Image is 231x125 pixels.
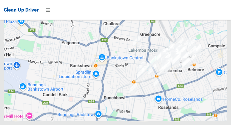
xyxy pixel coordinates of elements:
div: 71-73 Railway Parade, WILEY PARK NSW 2195<br>Status : AssignedToRoute<br><a href="/driver/booking... [158,58,171,74]
div: 45 Yerrick Road, LAKEMBA NSW 2195<br>Status : AssignedToRoute<br><a href="/driver/booking/485822/... [171,42,184,58]
div: 97-99 The Boulevarde, WILEY PARK NSW 2195<br>Status : AssignedToRoute<br><a href="/driver/booking... [157,61,170,77]
div: 30 Moreton Street, LAKEMBA NSW 2195<br>Status : AssignedToRoute<br><a href="/driver/booking/48600... [179,50,192,65]
div: 62 Taylor Street, LAKEMBA NSW 2195<br>Status : AssignedToRoute<br><a href="/driver/booking/485187... [179,55,192,71]
div: 4 Ernest Street, LAKEMBA NSW 2195<br>Status : AssignedToRoute<br><a href="/driver/booking/485195/... [161,56,174,71]
div: 20 Colin Street, LAKEMBA NSW 2195<br>Status : AssignedToRoute<br><a href="/driver/booking/488062/... [160,52,173,67]
div: 12 Yangoora Road, BELMORE NSW 2192<br>Status : AssignedToRoute<br><a href="/driver/booking/486078... [181,36,194,51]
div: 34 Sudbury Street, BELMORE NSW 2192<br>Status : AssignedToRoute<br><a href="/driver/booking/48647... [191,42,204,58]
div: 72 Colin Street, LAKEMBA NSW 2195<br>Status : AssignedToRoute<br><a href="/driver/booking/485016/... [157,45,169,61]
div: 4 Boorea Avenue, LAKEMBA NSW 2195<br>Status : AssignedToRoute<br><a href="/driver/booking/486179/... [167,40,179,56]
div: 19 Wangee Road, LAKEMBA NSW 2195<br>Status : AssignedToRoute<br><a href="/driver/booking/485743/c... [168,46,181,62]
div: 1383 Canterbury Road, PUNCHBOWL NSW 2196<br>Status : AssignedToRoute<br><a href="/driver/booking/... [127,81,140,96]
div: 13 Quigg Street North, LAKEMBA NSW 2195<br>Status : AssignedToRoute<br><a href="/driver/booking/4... [171,52,183,67]
div: 7 Wangee Road, LAKEMBA NSW 2195<br>Status : AssignedToRoute<br><a href="/driver/booking/485690/co... [169,48,181,63]
div: 29 Haldon Street, LAKEMBA NSW 2195<br>Status : AssignedToRoute<br><a href="/driver/booking/485582... [170,52,182,68]
div: 65 Railway Parade, LAKEMBA NSW 2195<br>Status : AssignedToRoute<br><a href="/driver/booking/47858... [160,57,173,73]
div: 15 Barremma Road, LAKEMBA NSW 2195<br>Status : AssignedToRoute<br><a href="/driver/booking/486274... [175,44,188,60]
span: Clean Up Driver [4,7,39,13]
div: 74 Bridge Road, BELMORE NSW 2192<br>Status : AssignedToRoute<br><a href="/driver/booking/483923/c... [186,51,199,67]
div: 18 Glyn Street, WILEY PARK NSW 2195<br>Status : Collected<br><a href="/driver/booking/485035/comp... [146,62,159,77]
div: 48 McCourt Street, WILEY PARK NSW 2195<br>Status : AssignedToRoute<br><a href="/driver/booking/48... [153,50,165,65]
div: 1/87 The Boulevarde, LAKEMBA NSW 2195<br>Status : AssignedToRoute<br><a href="/driver/booking/488... [161,59,173,75]
div: 89-91 Hampden Road, LAKEMBA NSW 2195<br>Status : AssignedToRoute<br><a href="/driver/booking/4880... [163,42,175,57]
div: 55 Fairmount Street, LAKEMBA NSW 2195<br>Status : AssignedToRoute<br><a href="/driver/booking/486... [156,47,169,63]
div: 60 Shadforth Street, WILEY PARK NSW 2195<br>Status : Collected<br><a href="/driver/booking/486147... [147,54,160,69]
div: 25 Acacia Avenue, PUNCHBOWL NSW 2196<br>Status : Collected<br><a href="/driver/booking/480557/com... [135,59,147,75]
div: 646 Punchbowl Road, WILEY PARK NSW 2195<br>Status : Collected<br><a href="/driver/booking/486575/... [146,53,159,69]
div: 28 Hampden Road, LAKEMBA NSW 2195<br>Status : AssignedToRoute<br><a href="/driver/booking/488050/... [164,47,176,63]
div: 2 Eulda Street, BELMORE NSW 2192<br>Status : AssignedToRoute<br><a href="/driver/booking/486014/c... [177,43,190,59]
div: 41 Urunga Parade, PUNCHBOWL NSW 2196<br>Status : AssignedToRoute<br><a href="/driver/booking/4856... [135,65,147,81]
div: 22-24 Moreton Street, LAKEMBA NSW 2195<br>Status : AssignedToRoute<br><a href="/driver/booking/48... [179,49,191,65]
div: 78 Wangee Road, LAKEMBA NSW 2195<br>Status : AssignedToRoute<br><a href="/driver/booking/486233/c... [164,40,176,56]
div: 4 Paxton Avenue, BELMORE NSW 2192<br>Status : AssignedToRoute<br><a href="/driver/booking/485021/... [185,36,198,52]
div: 246-248 Lakemba Street, LAKEMBA NSW 2195<br>Status : AssignedToRoute<br><a href="/driver/booking/... [160,56,172,71]
div: 63 Lucerne Street, BELMORE NSW 2192<br>Status : AssignedToRoute<br><a href="/driver/booking/48091... [174,36,186,51]
div: 66 Fairmount Street, LAKEMBA NSW 2195<br>Status : AssignedToRoute<br><a href="/driver/booking/485... [155,47,167,62]
div: 38 Colin Street, LAKEMBA NSW 2195<br>Status : AssignedToRoute<br><a href="/driver/booking/486101/... [159,50,171,65]
div: 40 Sudbury Street, BELMORE NSW 2192<br>Status : AssignedToRoute<br><a href="/driver/booking/48610... [191,41,204,57]
div: 718 Punchbowl Road, WILEY PARK NSW 2195<br>Status : Collected<br><a href="/driver/booking/486084/... [139,60,152,76]
a: Clean Up Driver [4,5,39,15]
div: 63a Renown Avenue, WILEY PARK NSW 2195<br>Status : AssignedToRoute<br><a href="/driver/booking/48... [151,74,164,90]
div: 177 Lakemba Street, LAKEMBA NSW 2195<br>Status : AssignedToRoute<br><a href="/driver/booking/4856... [170,49,182,65]
div: 55 Colin Street, LAKEMBA NSW 2195<br>Status : AssignedToRoute<br><a href="/driver/booking/488067/... [158,45,171,61]
div: 13 Mimosa Road, GREENACRE NSW 2190<br>Status : Collected<br><a href="/driver/booking/485858/compl... [131,33,143,49]
div: 52 Fairmount Street, LAKEMBA NSW 2195<br>Status : AssignedToRoute<br><a href="/driver/booking/485... [155,48,167,64]
div: 39A Cleary Avenue, BELMORE NSW 2192<br>Status : AssignedToRoute<br><a href="/driver/booking/48528... [186,43,199,59]
div: 193 Lakemba Street, LAKEMBA NSW 2195<br>Status : AssignedToRoute<br><a href="/driver/booking/4280... [169,50,181,65]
